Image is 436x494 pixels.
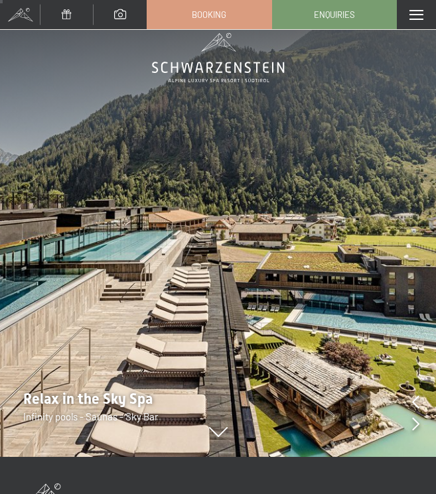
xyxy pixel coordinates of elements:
span: Consent to marketing activities* [90,216,240,229]
a: Enquiries [273,1,396,29]
span: Infinity pools - Saunas - Sky Bar [23,410,158,422]
a: Booking [147,1,271,29]
span: Relax in the Sky Spa [23,391,153,407]
span: Booking [192,9,226,21]
span: Enquiries [314,9,355,21]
